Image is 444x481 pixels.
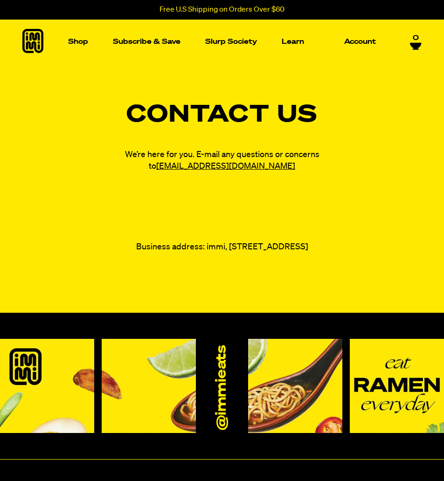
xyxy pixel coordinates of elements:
[22,103,422,127] h1: Contact Us
[248,339,342,433] img: Instagram
[340,34,380,49] a: Account
[205,38,257,45] p: Slurp Society
[160,6,284,14] p: Free U.S Shipping on Orders Over $60
[201,34,261,49] a: Slurp Society
[102,339,196,433] img: Instagram
[109,34,184,49] a: Subscribe & Save
[105,241,339,253] p: Business address: immi, [STREET_ADDRESS]
[64,20,92,64] a: Shop
[68,38,88,45] p: Shop
[350,339,444,433] img: Instagram
[64,20,380,64] nav: Main navigation
[278,20,308,64] a: Learn
[113,38,180,45] p: Subscribe & Save
[413,34,419,42] span: 0
[344,38,376,45] p: Account
[214,345,230,430] a: @immieats
[410,34,422,49] a: 0
[282,38,304,45] p: Learn
[156,162,295,171] a: [EMAIL_ADDRESS][DOMAIN_NAME]
[105,149,339,172] p: We’re here for you. E-mail any questions or concerns to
